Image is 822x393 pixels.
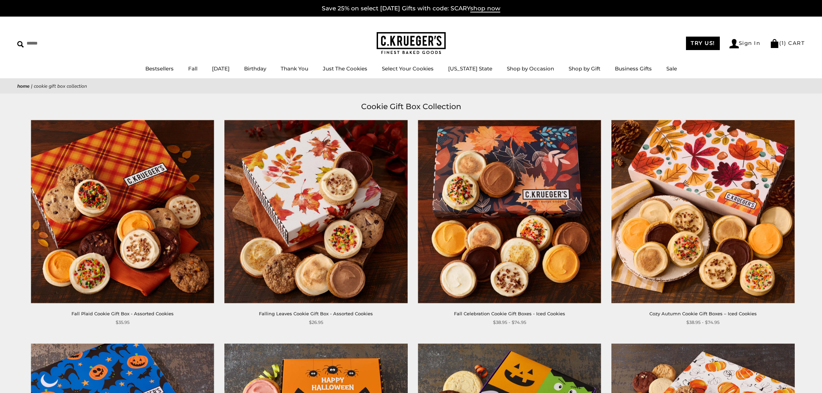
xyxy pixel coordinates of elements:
[323,65,367,72] a: Just The Cookies
[116,319,129,326] span: $35.95
[418,120,601,303] img: Fall Celebration Cookie Gift Boxes - Iced Cookies
[188,65,197,72] a: Fall
[470,5,500,12] span: shop now
[322,5,500,12] a: Save 25% on select [DATE] Gifts with code: SCARYshop now
[770,40,805,46] a: (1) CART
[71,311,174,316] a: Fall Plaid Cookie Gift Box - Assorted Cookies
[17,38,99,49] input: Search
[31,120,214,303] img: Fall Plaid Cookie Gift Box - Assorted Cookies
[507,65,554,72] a: Shop by Occasion
[28,100,794,113] h1: Cookie Gift Box Collection
[448,65,492,72] a: [US_STATE] State
[34,83,87,89] span: Cookie Gift Box Collection
[377,32,446,55] img: C.KRUEGER'S
[493,319,526,326] span: $38.95 - $74.95
[259,311,373,316] a: Falling Leaves Cookie Gift Box - Assorted Cookies
[686,37,720,50] a: TRY US!
[686,319,719,326] span: $38.95 - $74.95
[17,41,24,48] img: Search
[309,319,323,326] span: $26.95
[770,39,779,48] img: Bag
[569,65,600,72] a: Shop by Gift
[382,65,434,72] a: Select Your Cookies
[729,39,739,48] img: Account
[31,83,32,89] span: |
[212,65,230,72] a: [DATE]
[729,39,761,48] a: Sign In
[244,65,266,72] a: Birthday
[615,65,652,72] a: Business Gifts
[649,311,757,316] a: Cozy Autumn Cookie Gift Boxes – Iced Cookies
[666,65,677,72] a: Sale
[145,65,174,72] a: Bestsellers
[782,40,784,46] span: 1
[224,120,407,303] img: Falling Leaves Cookie Gift Box - Assorted Cookies
[454,311,565,316] a: Fall Celebration Cookie Gift Boxes - Iced Cookies
[611,120,794,303] img: Cozy Autumn Cookie Gift Boxes – Iced Cookies
[17,82,805,90] nav: breadcrumbs
[281,65,308,72] a: Thank You
[17,83,30,89] a: Home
